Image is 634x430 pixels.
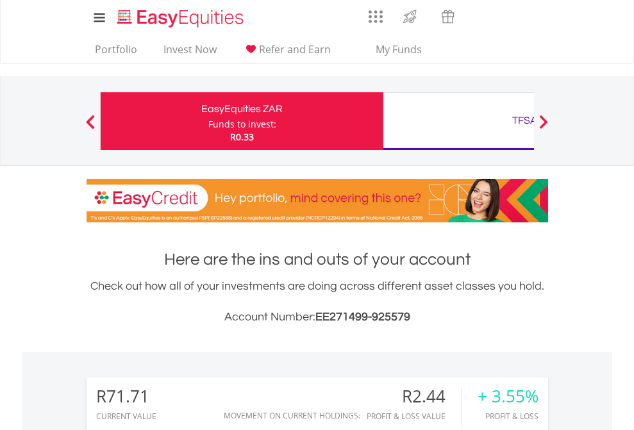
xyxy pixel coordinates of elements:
button: Previous [78,121,103,134]
a: My Profile [532,3,565,31]
div: R71.71 [96,387,156,406]
a: Vouchers [429,3,467,27]
img: thrive-v2.svg [399,6,421,27]
div: Profit & Loss [478,412,538,420]
div: R2.44 [367,387,462,406]
a: AppsGrid [360,3,391,24]
a: Home page [112,3,249,29]
div: Movement on Current Holdings: [224,411,360,420]
button: Next [531,121,556,134]
h1: Here are the ins and outs of your account [87,248,548,271]
a: FAQ's and Support [499,3,532,29]
div: EasyEquities ZAR [108,100,376,118]
img: vouchers-v2.svg [437,6,458,27]
a: Notifications [467,3,499,29]
a: Refer and Earn [238,43,336,63]
div: + 3.55% [478,387,538,406]
span: Refer and Earn [259,42,331,56]
a: Invest Now [158,43,222,63]
span: My Funds [357,41,441,58]
div: CURRENT VALUE [96,412,156,420]
h3: Account Number: [87,308,548,326]
div: Funds to invest: [208,118,276,131]
img: EasyCredit Promotion Banner [87,179,548,222]
div: Profit & Loss Value [367,412,462,420]
img: EasyEquities_Logo.png [115,8,249,29]
span: EE271499-925579 [315,311,410,323]
a: Portfolio [90,43,142,63]
div: Check out how all of your investments are doing across different asset classes you hold. [87,277,548,326]
span: R0.33 [230,131,254,143]
img: grid-menu-icon.svg [369,10,383,24]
